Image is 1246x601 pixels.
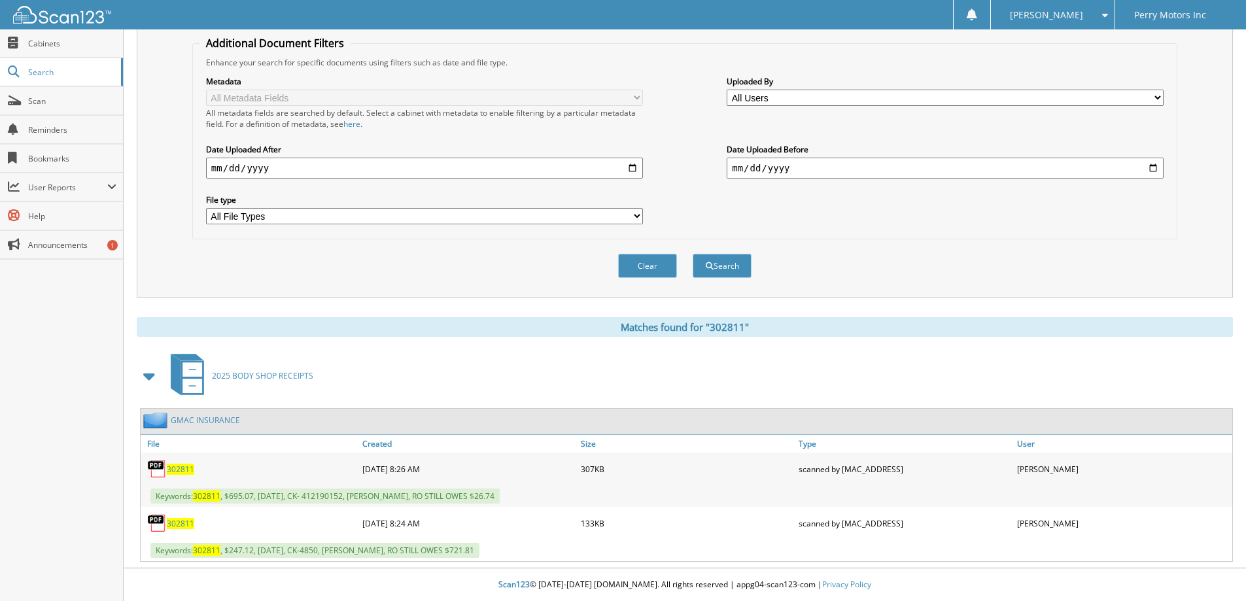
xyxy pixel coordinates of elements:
label: Date Uploaded After [206,144,643,155]
label: File type [206,194,643,205]
span: 302811 [193,490,220,502]
div: Enhance your search for specific documents using filters such as date and file type. [199,57,1170,68]
span: Announcements [28,239,116,250]
span: Perry Motors Inc [1134,11,1206,19]
a: 2025 BODY SHOP RECEIPTS [163,350,313,402]
span: Search [28,67,114,78]
a: File [141,435,359,453]
label: Uploaded By [727,76,1164,87]
span: Reminders [28,124,116,135]
iframe: Chat Widget [1181,538,1246,601]
div: [PERSON_NAME] [1014,510,1232,536]
input: start [206,158,643,179]
span: [PERSON_NAME] [1010,11,1083,19]
div: scanned by [MAC_ADDRESS] [795,510,1014,536]
span: Scan [28,95,116,107]
span: Scan123 [498,579,530,590]
div: © [DATE]-[DATE] [DOMAIN_NAME]. All rights reserved | appg04-scan123-com | [124,569,1246,601]
img: PDF.png [147,513,167,533]
a: 302811 [167,464,194,475]
a: Size [578,435,796,453]
div: [PERSON_NAME] [1014,456,1232,482]
a: GMAC INSURANCE [171,415,240,426]
span: Keywords: , $247.12, [DATE], CK-4850, [PERSON_NAME], RO STILL OWES $721.81 [150,543,479,558]
span: Help [28,211,116,222]
span: Keywords: , $695.07, [DATE], CK- 412190152, [PERSON_NAME], RO STILL OWES $26.74 [150,489,500,504]
legend: Additional Document Filters [199,36,351,50]
button: Clear [618,254,677,278]
div: [DATE] 8:26 AM [359,456,578,482]
span: Cabinets [28,38,116,49]
label: Metadata [206,76,643,87]
div: scanned by [MAC_ADDRESS] [795,456,1014,482]
a: here [343,118,360,129]
div: 133KB [578,510,796,536]
span: 302811 [193,545,220,556]
span: User Reports [28,182,107,193]
div: 1 [107,240,118,250]
div: All metadata fields are searched by default. Select a cabinet with metadata to enable filtering b... [206,107,643,129]
button: Search [693,254,752,278]
a: 302811 [167,518,194,529]
a: Privacy Policy [822,579,871,590]
div: Matches found for "302811" [137,317,1233,337]
img: scan123-logo-white.svg [13,6,111,24]
img: PDF.png [147,459,167,479]
a: User [1014,435,1232,453]
img: folder2.png [143,412,171,428]
div: 307KB [578,456,796,482]
span: 2025 BODY SHOP RECEIPTS [212,370,313,381]
a: Type [795,435,1014,453]
a: Created [359,435,578,453]
span: Bookmarks [28,153,116,164]
label: Date Uploaded Before [727,144,1164,155]
input: end [727,158,1164,179]
div: [DATE] 8:24 AM [359,510,578,536]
